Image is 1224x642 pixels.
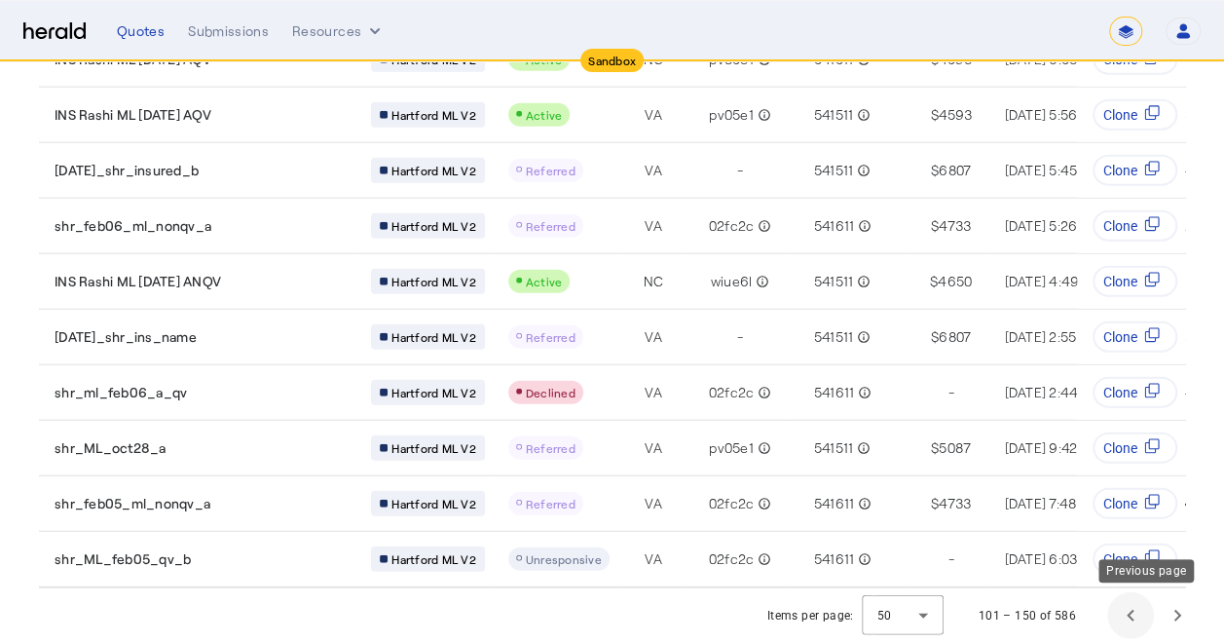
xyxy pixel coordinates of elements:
mat-icon: info_outline [752,272,769,291]
span: Clone [1102,216,1136,236]
span: Active [526,108,563,122]
span: Referred [526,441,575,455]
span: Clone [1102,383,1136,402]
mat-icon: info_outline [754,494,771,513]
span: 6807 [939,327,971,347]
span: shr_ML_oct28_a [55,438,167,458]
span: VA [645,383,662,402]
span: 541511 [814,161,854,180]
div: Previous page [1098,559,1194,583]
span: 541611 [814,549,855,569]
span: wiue6l [711,272,753,291]
span: shr_feb06_ml_nonqv_a [55,216,211,236]
span: Hartford ML V2 [391,218,476,234]
button: Next page [1154,592,1201,639]
span: INS Rashi ML [DATE] ANQV [55,272,221,291]
span: pv05e1 [709,438,754,458]
span: [DATE] 5:56 AM [1004,106,1100,123]
div: Sandbox [580,49,644,72]
mat-icon: info_outline [854,216,872,236]
span: Hartford ML V2 [391,274,476,289]
span: [DATE] 6:53 AM [1004,51,1100,67]
button: Previous page [1107,592,1154,639]
span: Referred [526,497,575,510]
span: - [947,549,953,569]
span: Hartford ML V2 [391,107,476,123]
span: Clone [1102,494,1136,513]
span: 541511 [814,105,854,125]
span: $ [931,494,939,513]
span: Clone [1102,161,1136,180]
span: 4593 [939,105,972,125]
span: 4650 [938,272,972,291]
span: shr_ML_feb05_qv_b [55,549,191,569]
span: shr_feb05_ml_nonqv_a [55,494,210,513]
mat-icon: info_outline [853,161,871,180]
span: Hartford ML V2 [391,440,476,456]
span: - [737,327,743,347]
span: shr_ml_feb06_a_qv [55,383,187,402]
span: [DATE] 9:42 AM [1004,439,1100,456]
span: [DATE] 5:26 AM [1004,217,1100,234]
span: 02fc2c [709,549,755,569]
button: Clone [1093,433,1177,464]
span: 541511 [814,438,854,458]
div: 101 – 150 of 586 [979,606,1076,625]
span: Hartford ML V2 [391,329,476,345]
span: VA [645,105,662,125]
span: pv05e1 [709,105,754,125]
div: Quotes [117,21,165,41]
span: 541611 [814,383,855,402]
span: Clone [1102,438,1136,458]
mat-icon: info_outline [754,438,771,458]
span: Active [526,275,563,288]
span: 02fc2c [709,383,755,402]
span: Hartford ML V2 [391,385,476,400]
span: Referred [526,164,575,177]
span: $ [931,216,939,236]
mat-icon: info_outline [754,216,771,236]
span: [DATE] 5:45 AM [1004,162,1100,178]
span: VA [645,438,662,458]
span: Active [526,53,563,66]
mat-icon: info_outline [854,494,872,513]
img: Herald Logo [23,22,86,41]
span: [DATE] 6:03 AM [1004,550,1100,567]
button: Clone [1093,321,1177,353]
span: $ [931,438,939,458]
mat-icon: info_outline [754,105,771,125]
button: Clone [1093,210,1177,242]
span: 02fc2c [709,216,755,236]
span: - [947,383,953,402]
span: Referred [526,330,575,344]
span: 4733 [939,216,971,236]
div: Items per page: [767,606,854,625]
div: Submissions [188,21,269,41]
span: [DATE] 7:48 AM [1004,495,1099,511]
span: Referred [526,219,575,233]
button: Clone [1093,377,1177,408]
span: $ [930,105,938,125]
button: Resources dropdown menu [292,21,385,41]
span: Hartford ML V2 [391,163,476,178]
span: VA [645,216,662,236]
span: VA [645,161,662,180]
mat-icon: info_outline [754,549,771,569]
span: Declined [526,386,575,399]
span: [DATE] 2:44 AM [1004,384,1101,400]
button: Clone [1093,155,1177,186]
span: Hartford ML V2 [391,551,476,567]
span: NC [644,272,664,291]
span: Unresponsive [526,552,602,566]
span: VA [645,549,662,569]
span: VA [645,327,662,347]
button: Clone [1093,488,1177,519]
span: $ [931,161,939,180]
span: Clone [1102,327,1136,347]
mat-icon: info_outline [854,549,872,569]
span: 02fc2c [709,494,755,513]
span: 541511 [814,272,854,291]
span: [DATE]_shr_insured_b [55,161,199,180]
button: Clone [1093,544,1177,575]
span: 6807 [939,161,971,180]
